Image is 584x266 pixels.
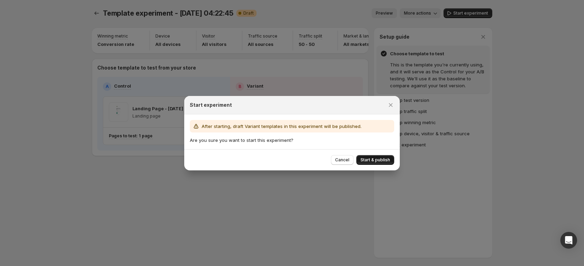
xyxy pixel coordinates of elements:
[335,157,349,163] span: Cancel
[331,155,354,165] button: Cancel
[202,123,362,130] p: After starting, draft Variant templates in this experiment will be published.
[356,155,394,165] button: Start & publish
[190,102,232,108] h2: Start experiment
[386,100,396,110] button: Close
[360,157,390,163] span: Start & publish
[190,137,394,144] p: Are you sure you want to start this experiment?
[560,232,577,249] div: Open Intercom Messenger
